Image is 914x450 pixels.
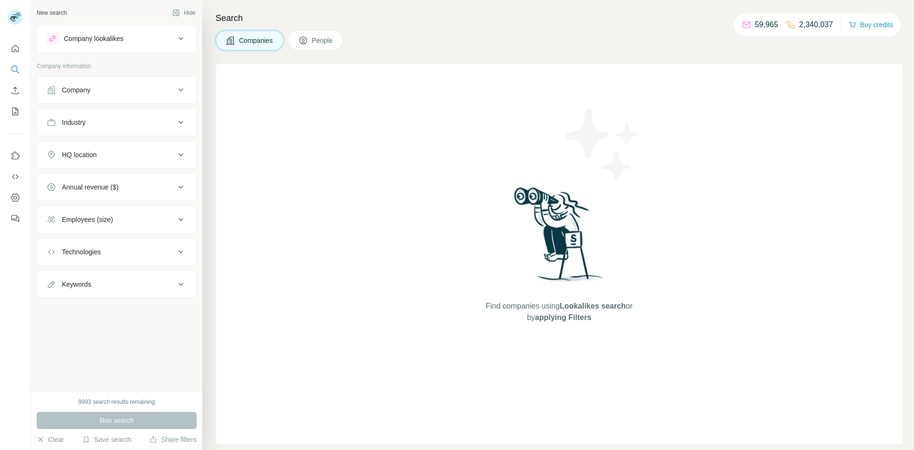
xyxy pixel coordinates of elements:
[37,435,64,444] button: Clear
[535,313,591,321] span: applying Filters
[560,302,626,310] span: Lookalikes search
[62,85,90,95] div: Company
[62,118,86,127] div: Industry
[37,79,196,101] button: Company
[483,300,635,323] span: Find companies using or by
[149,435,197,444] button: Share filters
[8,210,23,227] button: Feedback
[312,36,334,45] span: People
[239,36,274,45] span: Companies
[166,6,202,20] button: Hide
[8,40,23,57] button: Quick start
[8,168,23,185] button: Use Surfe API
[62,215,113,224] div: Employees (size)
[37,62,197,70] p: Company information
[37,273,196,296] button: Keywords
[849,18,893,31] button: Buy credits
[8,189,23,206] button: Dashboard
[37,9,67,17] div: New search
[62,247,101,257] div: Technologies
[62,280,91,289] div: Keywords
[79,398,155,406] div: 9993 search results remaining
[37,143,196,166] button: HQ location
[8,147,23,164] button: Use Surfe on LinkedIn
[799,19,833,30] p: 2,340,037
[8,61,23,78] button: Search
[37,176,196,199] button: Annual revenue ($)
[510,185,609,291] img: Surfe Illustration - Woman searching with binoculars
[82,435,131,444] button: Save search
[216,11,903,25] h4: Search
[62,150,97,160] div: HQ location
[755,19,778,30] p: 59,965
[559,102,645,188] img: Surfe Illustration - Stars
[64,34,123,43] div: Company lookalikes
[62,182,119,192] div: Annual revenue ($)
[37,27,196,50] button: Company lookalikes
[8,103,23,120] button: My lists
[37,240,196,263] button: Technologies
[37,111,196,134] button: Industry
[8,82,23,99] button: Enrich CSV
[37,208,196,231] button: Employees (size)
